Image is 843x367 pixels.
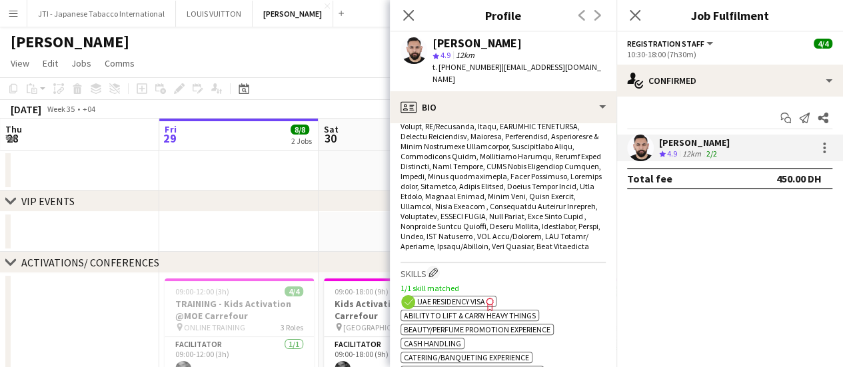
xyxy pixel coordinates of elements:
[324,123,339,135] span: Sat
[71,57,91,69] span: Jobs
[453,50,477,60] span: 12km
[432,62,502,72] span: t. [PHONE_NUMBER]
[3,131,22,146] span: 28
[11,103,41,116] div: [DATE]
[404,352,529,362] span: Catering/Banqueting Experience
[776,172,822,185] div: 450.00 DH
[184,322,245,332] span: ONLINE TRAINING
[21,256,159,269] div: ACTIVATIONS/ CONFERENCES
[176,1,253,27] button: LOUIS VUITTON
[401,283,606,293] p: 1/1 skill matched
[165,123,177,135] span: Fri
[11,57,29,69] span: View
[667,149,677,159] span: 4.9
[390,7,616,24] h3: Profile
[83,104,95,114] div: +04
[432,62,601,84] span: | [EMAIL_ADDRESS][DOMAIN_NAME]
[616,65,843,97] div: Confirmed
[432,37,522,49] div: [PERSON_NAME]
[11,32,129,52] h1: [PERSON_NAME]
[27,1,176,27] button: JTI - Japanese Tabacco International
[291,136,312,146] div: 2 Jobs
[21,194,75,208] div: VIP EVENTS
[706,149,717,159] app-skills-label: 2/2
[44,104,77,114] span: Week 35
[43,57,58,69] span: Edit
[390,91,616,123] div: Bio
[66,55,97,72] a: Jobs
[163,131,177,146] span: 29
[335,286,389,296] span: 09:00-18:00 (9h)
[440,50,450,60] span: 4.9
[37,55,63,72] a: Edit
[616,7,843,24] h3: Job Fulfilment
[627,39,704,49] span: Registration Staff
[165,298,314,322] h3: TRAINING - Kids Activation @MOE Carrefour
[99,55,140,72] a: Comms
[5,123,22,135] span: Thu
[322,131,339,146] span: 30
[404,310,536,320] span: Ability to lift & carry heavy things
[404,338,461,348] span: Cash Handling
[404,324,550,334] span: Beauty/Perfume promotion experience
[285,286,303,296] span: 4/4
[105,57,135,69] span: Comms
[627,172,672,185] div: Total fee
[417,296,485,306] span: UAE Residency Visa
[253,1,333,27] button: [PERSON_NAME]
[343,322,440,332] span: [GEOGRAPHIC_DATA], Carrefour
[680,149,704,160] div: 12km
[627,49,832,59] div: 10:30-18:00 (7h30m)
[659,137,730,149] div: [PERSON_NAME]
[401,266,606,280] h3: Skills
[5,55,35,72] a: View
[627,39,715,49] button: Registration Staff
[324,298,473,322] h3: Kids Activation @MOE Carrefour
[175,286,229,296] span: 09:00-12:00 (3h)
[814,39,832,49] span: 4/4
[281,322,303,332] span: 3 Roles
[291,125,309,135] span: 8/8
